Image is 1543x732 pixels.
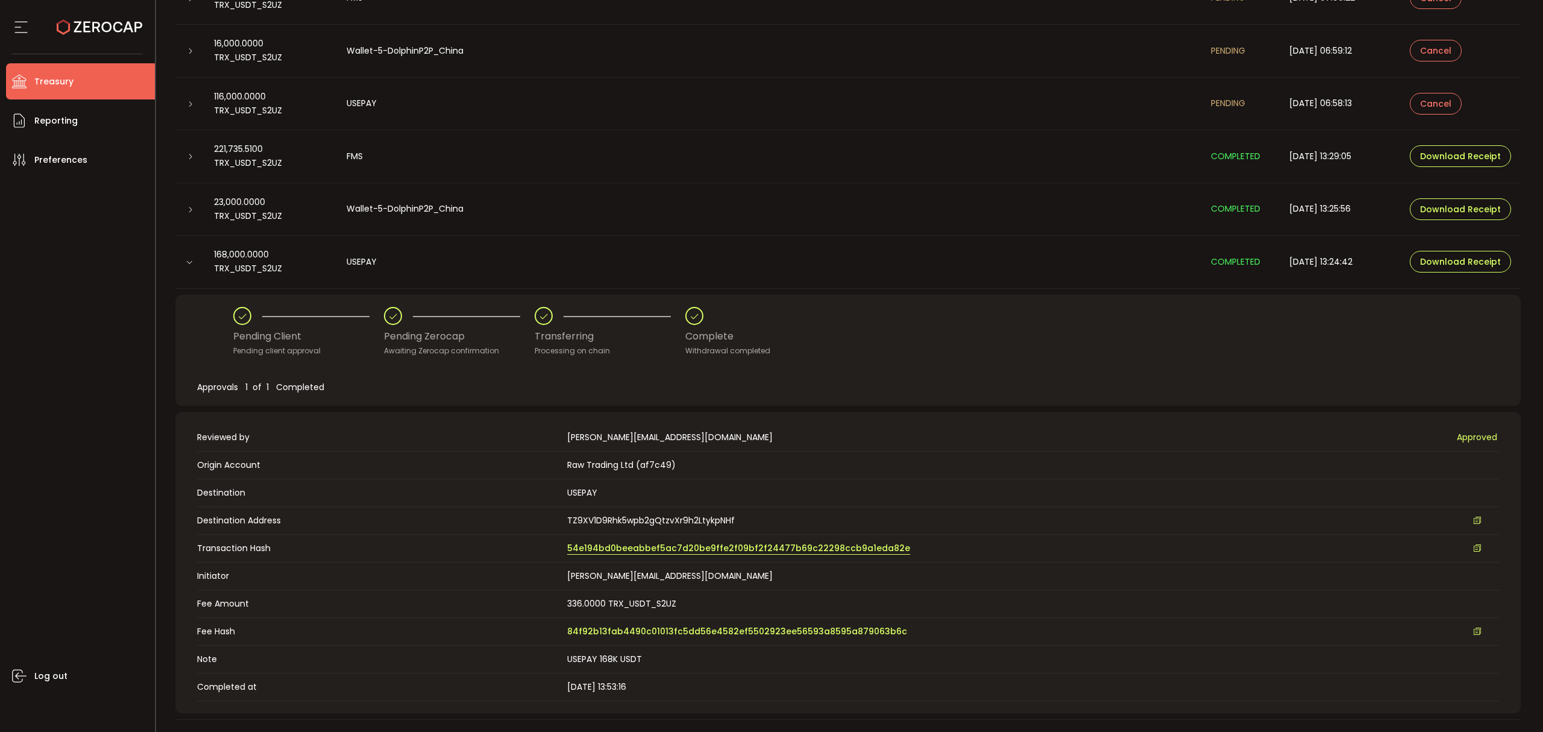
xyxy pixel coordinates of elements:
span: 336.0000 TRX_USDT_S2UZ [567,598,676,610]
button: Download Receipt [1410,251,1511,273]
span: PENDING [1211,97,1245,109]
span: COMPLETED [1211,150,1260,162]
div: Wallet-5-DolphinP2P_China [337,44,1201,58]
div: Transferring [535,325,685,348]
div: 168,000.0000 TRX_USDT_S2UZ [204,248,337,276]
div: USEPAY [337,96,1201,110]
span: Origin Account [197,459,562,472]
div: 23,000.0000 TRX_USDT_S2UZ [204,195,337,223]
div: [DATE] 06:59:12 [1280,44,1400,58]
span: Fee Hash [197,625,562,638]
div: Pending Client [233,325,384,348]
span: Note [197,653,562,666]
span: Cancel [1420,46,1451,55]
span: USEPAY [567,487,597,499]
div: Wallet-5-DolphinP2P_China [337,202,1201,216]
span: Initiator [197,570,562,582]
span: Preferences [34,151,87,169]
button: Download Receipt [1410,198,1511,220]
div: USEPAY [337,255,1201,269]
span: Completed at [197,681,562,693]
div: [DATE] 13:25:56 [1280,202,1400,216]
span: PENDING [1211,45,1245,57]
span: Download Receipt [1420,257,1501,266]
span: [PERSON_NAME][EMAIL_ADDRESS][DOMAIN_NAME] [567,570,773,582]
span: Transaction Hash [197,542,562,555]
div: [DATE] 13:24:42 [1280,255,1400,269]
div: Processing on chain [535,345,685,357]
div: Withdrawal completed [685,345,770,357]
div: [DATE] 06:58:13 [1280,96,1400,110]
span: TZ9XV1D9Rhk5wpb2gQtzvXr9h2LtykpNHf [567,514,735,527]
div: 116,000.0000 TRX_USDT_S2UZ [204,90,337,118]
span: COMPLETED [1211,256,1260,268]
span: Cancel [1420,99,1451,108]
span: Destination Address [197,514,562,527]
span: USEPAY 168K USDT [567,653,642,665]
span: Log out [34,667,68,685]
span: Destination [197,487,562,499]
div: [DATE] 13:29:05 [1280,150,1400,163]
span: [PERSON_NAME][EMAIL_ADDRESS][DOMAIN_NAME] [567,431,773,444]
div: Awaiting Zerocap confirmation [384,345,535,357]
span: COMPLETED [1211,203,1260,215]
span: Treasury [34,73,74,90]
span: 54e194bd0beeabbef5ac7d20be9ffe2f09bf2f24477b69c22298ccb9a1eda82e [567,542,910,555]
button: Cancel [1410,93,1462,115]
span: Approvals 1 of 1 Completed [197,381,324,393]
div: Pending client approval [233,345,384,357]
button: Download Receipt [1410,145,1511,167]
span: Raw Trading Ltd (af7c49) [567,459,676,471]
div: Complete [685,325,770,348]
span: [DATE] 13:53:16 [567,681,626,693]
span: Reporting [34,112,78,130]
span: Approved [1457,431,1497,444]
div: 221,735.5100 TRX_USDT_S2UZ [204,142,337,170]
span: Download Receipt [1420,205,1501,213]
span: Download Receipt [1420,152,1501,160]
div: 16,000.0000 TRX_USDT_S2UZ [204,37,337,65]
span: Fee Amount [197,598,562,610]
iframe: Chat Widget [1483,674,1543,732]
span: 84f92b13fab4490c01013fc5dd56e4582ef5502923ee56593a8595a879063b6c [567,625,907,638]
button: Cancel [1410,40,1462,62]
div: FMS [337,150,1201,163]
div: Pending Zerocap [384,325,535,348]
span: Reviewed by [197,431,562,444]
